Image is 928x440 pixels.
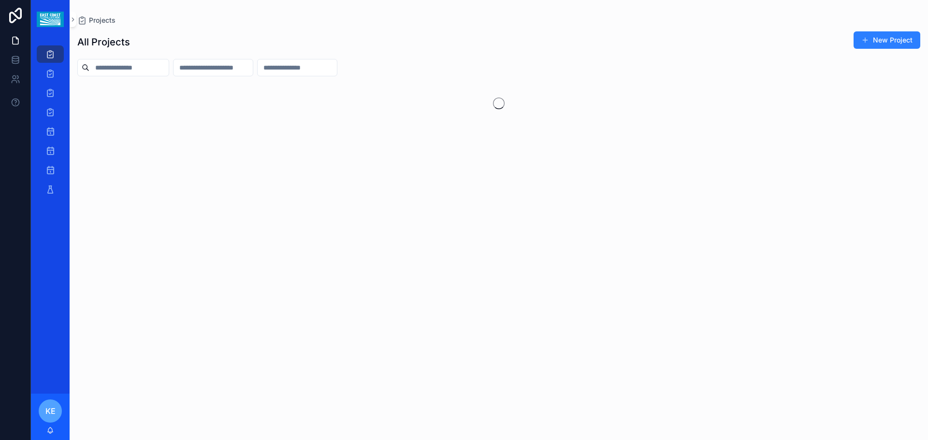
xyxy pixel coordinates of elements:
[31,39,70,211] div: scrollable content
[37,12,63,27] img: App logo
[89,15,116,25] span: Projects
[45,405,56,417] span: KE
[854,31,920,49] button: New Project
[77,15,116,25] a: Projects
[77,35,130,49] h1: All Projects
